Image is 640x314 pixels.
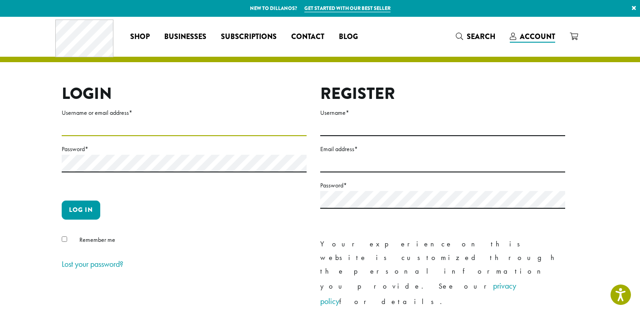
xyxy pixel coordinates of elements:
span: Blog [339,31,358,43]
span: Contact [291,31,324,43]
a: Search [449,29,503,44]
span: Subscriptions [221,31,277,43]
label: Username or email address [62,107,307,118]
span: Account [520,31,555,42]
h2: Register [320,84,565,103]
button: Log in [62,201,100,220]
p: Your experience on this website is customized through the personal information you provide. See o... [320,237,565,309]
span: Remember me [79,235,115,244]
a: Shop [123,29,157,44]
label: Username [320,107,565,118]
a: Get started with our best seller [304,5,391,12]
span: Businesses [164,31,206,43]
label: Email address [320,143,565,155]
span: Search [467,31,495,42]
a: Lost your password? [62,259,123,269]
label: Password [320,180,565,191]
label: Password [62,143,307,155]
h2: Login [62,84,307,103]
a: privacy policy [320,280,516,306]
span: Shop [130,31,150,43]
